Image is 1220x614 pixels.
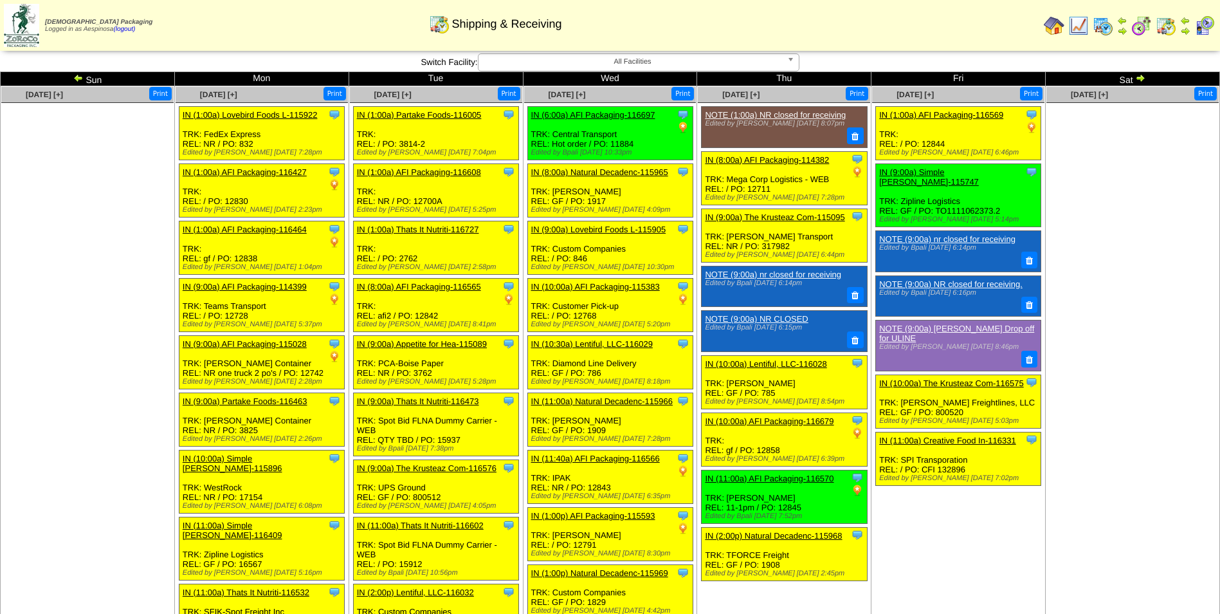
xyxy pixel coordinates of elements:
div: TRK: [PERSON_NAME] Transport REL: NR / PO: 317982 [702,209,867,262]
div: TRK: PCA-Boise Paper REL: NR / PO: 3762 [353,336,518,389]
a: IN (8:00a) Natural Decadenc-115965 [531,167,668,177]
a: IN (1:00a) AFI Packaging-116427 [183,167,307,177]
a: IN (9:00a) The Krusteaz Com-115095 [705,212,844,222]
img: Tooltip [502,586,515,599]
img: arrowleft.gif [1180,15,1190,26]
a: IN (1:00a) Lovebird Foods L-115922 [183,110,318,120]
img: calendarprod.gif [1093,15,1113,36]
div: TRK: REL: / PO: 3814-2 [353,107,518,160]
img: Tooltip [677,509,689,522]
a: IN (11:00a) Natural Decadenc-115966 [531,396,673,406]
a: IN (11:40a) AFI Packaging-116566 [531,454,660,463]
a: [DATE] [+] [548,90,585,99]
img: Tooltip [677,165,689,178]
span: [DATE] [+] [897,90,934,99]
img: Tooltip [502,337,515,350]
a: IN (9:00a) AFI Packaging-114399 [183,282,307,292]
a: [DATE] [+] [200,90,237,99]
a: NOTE (1:00a) NR closed for receiving [705,110,846,120]
img: PO [677,522,689,535]
div: Edited by [PERSON_NAME] [DATE] 8:18pm [531,378,693,386]
a: IN (11:00a) Thats It Nutriti-116532 [183,588,309,597]
a: IN (6:00a) AFI Packaging-116697 [531,110,655,120]
button: Print [1194,87,1217,100]
div: TRK: [PERSON_NAME] Freightlines, LLC REL: GF / PO: 800520 [876,375,1041,428]
img: PO [677,465,689,478]
td: Mon [174,72,349,86]
a: IN (8:00a) AFI Packaging-116565 [357,282,481,292]
img: PO [851,484,864,497]
img: Tooltip [851,210,864,223]
img: Tooltip [328,280,341,293]
button: Print [1020,87,1042,100]
div: Edited by Bpali [DATE] 6:15pm [705,324,860,331]
div: TRK: WestRock REL: NR / PO: 17154 [179,451,344,514]
div: TRK: FedEx Express REL: NR / PO: 832 [179,107,344,160]
img: Tooltip [851,471,864,484]
a: IN (9:00a) The Krusteaz Com-116576 [357,463,496,473]
a: IN (11:00a) Thats It Nutriti-116602 [357,521,484,530]
img: Tooltip [677,395,689,407]
div: Edited by [PERSON_NAME] [DATE] 2:58pm [357,263,518,271]
img: calendarinout.gif [1156,15,1176,36]
img: PO [328,293,341,306]
img: Tooltip [851,357,864,369]
a: IN (2:00p) Lentiful, LLC-116032 [357,588,474,597]
div: TRK: [PERSON_NAME] REL: GF / PO: 785 [702,355,867,409]
img: home.gif [1044,15,1064,36]
div: Edited by [PERSON_NAME] [DATE] 5:37pm [183,321,344,328]
div: TRK: Central Transport REL: Hot order / PO: 11884 [527,107,693,160]
div: Edited by Bpali [DATE] 10:56pm [357,569,518,577]
div: Edited by [PERSON_NAME] [DATE] 5:28pm [357,378,518,386]
button: Delete Note [847,331,864,348]
div: Edited by [PERSON_NAME] [DATE] 6:08pm [183,502,344,510]
span: [DEMOGRAPHIC_DATA] Packaging [45,19,152,26]
button: Print [498,87,520,100]
img: calendarblend.gif [1131,15,1152,36]
a: IN (9:00a) Appetite for Hea-115089 [357,339,487,349]
div: Edited by Bpali [DATE] 7:38pm [357,445,518,452]
img: PO [677,121,689,134]
a: IN (10:00a) Simple [PERSON_NAME]-115896 [183,454,282,473]
div: Edited by Bpali [DATE] 6:16pm [879,289,1034,297]
a: IN (9:00a) Thats It Nutriti-116473 [357,396,479,406]
img: Tooltip [677,223,689,236]
a: IN (8:00a) AFI Packaging-114382 [705,155,829,165]
img: arrowright.gif [1117,26,1127,36]
a: IN (10:00a) Lentiful, LLC-116028 [705,359,826,369]
img: Tooltip [328,452,341,465]
a: IN (1:00a) AFI Packaging-116569 [879,110,1003,120]
a: IN (1:00a) Partake Foods-116005 [357,110,482,120]
div: TRK: Spot Bid FLNA Dummy Carrier - WEB REL: QTY TBD / PO: 15937 [353,393,518,456]
button: Print [846,87,868,100]
a: IN (10:30a) Lentiful, LLC-116029 [531,339,653,349]
img: Tooltip [677,108,689,121]
img: Tooltip [851,153,864,165]
a: NOTE (9:00a) nr closed for receiving [705,270,841,279]
img: calendarcustomer.gif [1194,15,1215,36]
div: TRK: REL: / PO: 12844 [876,107,1041,160]
div: Edited by Bpali [DATE] 7:52pm [705,512,866,520]
div: Edited by [PERSON_NAME] [DATE] 10:30pm [531,263,693,271]
img: PO [1025,121,1038,134]
div: TRK: Mega Corp Logistics - WEB REL: / PO: 12711 [702,151,867,205]
div: TRK: REL: / PO: 2762 [353,221,518,275]
img: PO [328,178,341,191]
a: (logout) [113,26,135,33]
div: Edited by [PERSON_NAME] [DATE] 7:28pm [183,149,344,156]
div: TRK: UPS Ground REL: GF / PO: 800512 [353,460,518,514]
a: IN (10:00a) The Krusteaz Com-116575 [879,378,1024,388]
div: TRK: REL: gf / PO: 12858 [702,413,867,466]
img: Tooltip [1025,433,1038,446]
div: TRK: [PERSON_NAME] REL: GF / PO: 1909 [527,393,693,447]
span: [DATE] [+] [1071,90,1108,99]
a: IN (9:00a) AFI Packaging-115028 [183,339,307,349]
span: Logged in as Aespinosa [45,19,152,33]
span: [DATE] [+] [722,90,760,99]
img: Tooltip [677,452,689,465]
img: PO [328,236,341,248]
span: [DATE] [+] [26,90,63,99]
img: PO [851,165,864,178]
div: Edited by [PERSON_NAME] [DATE] 6:46pm [879,149,1041,156]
